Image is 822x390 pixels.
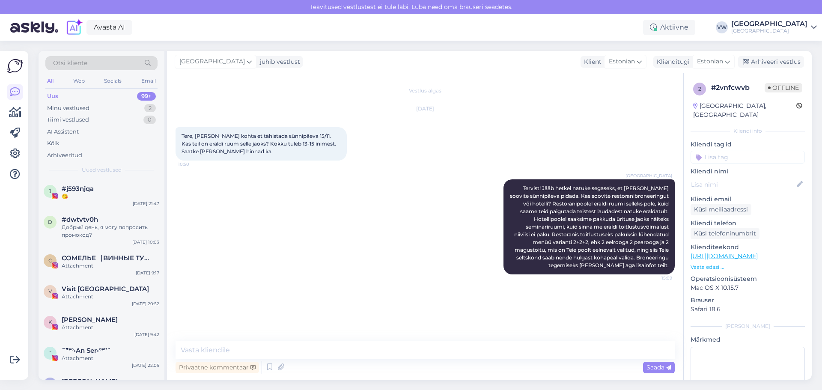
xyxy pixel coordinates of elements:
div: Uus [47,92,58,101]
div: [GEOGRAPHIC_DATA] [731,27,807,34]
p: Kliendi telefon [691,219,805,228]
a: [URL][DOMAIN_NAME] [691,252,758,260]
span: V [48,288,52,295]
div: 0 [143,116,156,124]
span: 10:50 [178,161,210,167]
p: Klienditeekond [691,243,805,252]
div: Kliendi info [691,127,805,135]
div: [GEOGRAPHIC_DATA] [731,21,807,27]
div: Email [140,75,158,86]
span: Visit Pärnu [62,285,149,293]
span: #dwtvtv0h [62,216,98,223]
span: Saada [646,363,671,371]
div: Vestlus algas [176,87,675,95]
span: Uued vestlused [82,166,122,174]
div: Tiimi vestlused [47,116,89,124]
div: Socials [102,75,123,86]
div: Aktiivne [643,20,695,35]
div: [DATE] 9:42 [134,331,159,338]
div: Kõik [47,139,60,148]
div: Arhiveeritud [47,151,82,160]
div: Klienditugi [653,57,690,66]
div: AI Assistent [47,128,79,136]
div: [DATE] [176,105,675,113]
span: С [48,257,52,264]
input: Lisa nimi [691,180,795,189]
div: [DATE] 20:52 [132,301,159,307]
span: j [49,188,51,194]
div: 😘 [62,193,159,200]
div: [DATE] 22:05 [132,362,159,369]
span: Offline [765,83,802,92]
span: Nele Grandberg [62,378,118,385]
span: ˜”*°•An Ser•°*”˜ [62,347,111,354]
div: Attachment [62,354,159,362]
div: Minu vestlused [47,104,89,113]
div: Attachment [62,262,159,270]
input: Lisa tag [691,151,805,164]
span: Otsi kliente [53,59,87,68]
p: Mac OS X 10.15.7 [691,283,805,292]
div: [DATE] 21:47 [133,200,159,207]
div: Attachment [62,293,159,301]
span: СОМЕЛЬЕ⎹ ВИННЫЕ ТУРЫ | ДЕГУСТАЦИИ В ТАЛЛИННЕ [62,254,151,262]
div: 99+ [137,92,156,101]
div: Добрый день, я могу попросить промокод? [62,223,159,239]
img: explore-ai [65,18,83,36]
span: d [48,219,52,225]
div: [GEOGRAPHIC_DATA], [GEOGRAPHIC_DATA] [693,101,796,119]
p: Kliendi email [691,195,805,204]
div: Küsi meiliaadressi [691,204,751,215]
span: Estonian [697,57,723,66]
span: Tere, [PERSON_NAME] kohta et tähistada sünnipäeva 15/11. Kas teil on eraldi ruum selle jaoks? Kok... [182,133,337,155]
p: Vaata edasi ... [691,263,805,271]
a: [GEOGRAPHIC_DATA][GEOGRAPHIC_DATA] [731,21,817,34]
div: Web [71,75,86,86]
div: [PERSON_NAME] [691,322,805,330]
div: 2 [144,104,156,113]
span: 15:09 [640,275,672,281]
span: [GEOGRAPHIC_DATA] [625,173,672,179]
div: Attachment [62,324,159,331]
div: All [45,75,55,86]
img: Askly Logo [7,58,23,74]
div: [DATE] 10:03 [132,239,159,245]
p: Safari 18.6 [691,305,805,314]
span: Estonian [609,57,635,66]
span: ˜ [49,350,52,356]
div: [DATE] 9:17 [136,270,159,276]
p: Kliendi nimi [691,167,805,176]
p: Märkmed [691,335,805,344]
div: # 2vnfcwvb [711,83,765,93]
span: [GEOGRAPHIC_DATA] [179,57,245,66]
span: K [48,319,52,325]
span: 2 [698,86,701,92]
span: Katri Kägo [62,316,118,324]
span: Tervist! Jääb hetkel natuke segaseks, et [PERSON_NAME] soovite sünnipäeva pidada. Kas soovite res... [510,185,670,268]
span: #j593njqa [62,185,94,193]
p: Kliendi tag'id [691,140,805,149]
div: Arhiveeri vestlus [738,56,804,68]
div: Privaatne kommentaar [176,362,259,373]
div: Küsi telefoninumbrit [691,228,759,239]
p: Brauser [691,296,805,305]
p: Operatsioonisüsteem [691,274,805,283]
div: VW [716,21,728,33]
div: Klient [581,57,602,66]
a: Avasta AI [86,20,132,35]
div: juhib vestlust [256,57,300,66]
